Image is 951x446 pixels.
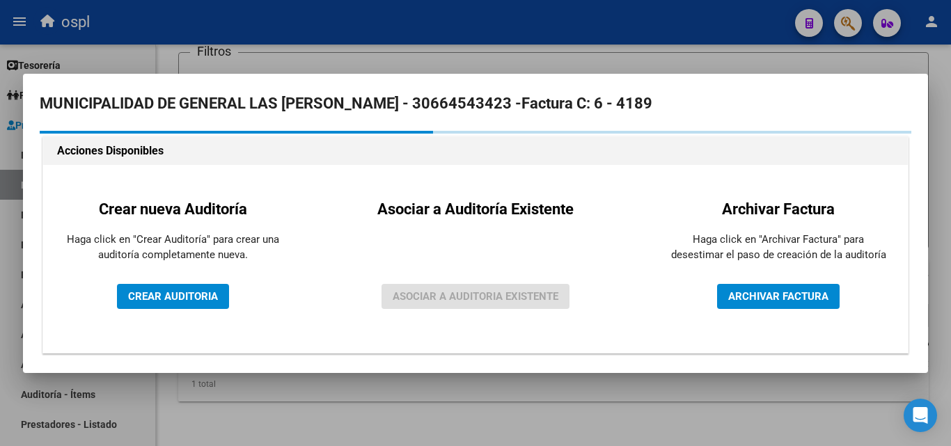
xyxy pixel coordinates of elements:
span: ASOCIAR A AUDITORIA EXISTENTE [393,290,558,303]
h2: Asociar a Auditoría Existente [377,198,574,221]
p: Haga click en "Crear Auditoría" para crear una auditoría completamente nueva. [65,232,281,263]
div: Open Intercom Messenger [904,399,937,432]
h2: MUNICIPALIDAD DE GENERAL LAS [PERSON_NAME] - 30664543423 - [40,90,911,117]
strong: Factura C: 6 - 4189 [521,95,652,112]
h2: Crear nueva Auditoría [65,198,281,221]
p: Haga click en "Archivar Factura" para desestimar el paso de creación de la auditoría [670,232,886,263]
span: ARCHIVAR FACTURA [728,290,828,303]
span: CREAR AUDITORIA [128,290,218,303]
h1: Acciones Disponibles [57,143,894,159]
h2: Archivar Factura [670,198,886,221]
button: ARCHIVAR FACTURA [717,284,840,309]
button: CREAR AUDITORIA [117,284,229,309]
button: ASOCIAR A AUDITORIA EXISTENTE [382,284,569,309]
